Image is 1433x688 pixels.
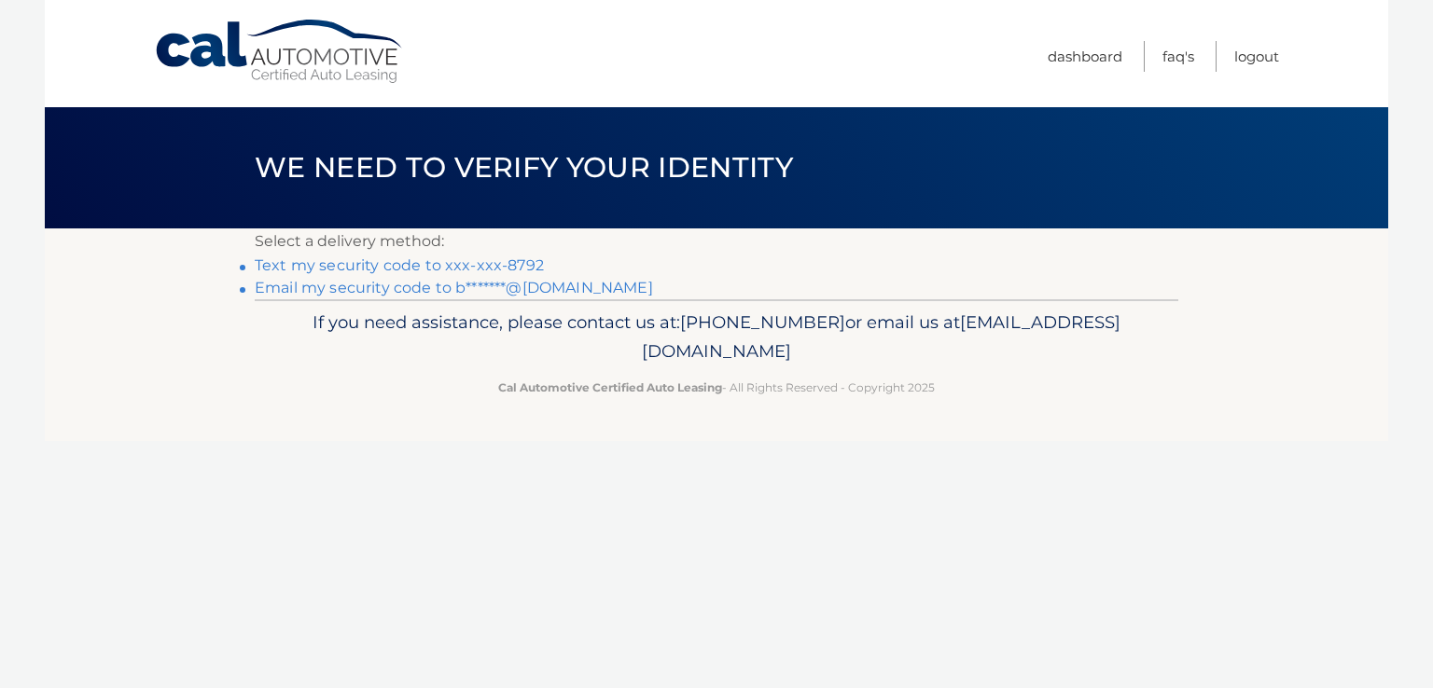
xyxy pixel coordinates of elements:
[1048,41,1122,72] a: Dashboard
[154,19,406,85] a: Cal Automotive
[255,150,793,185] span: We need to verify your identity
[267,378,1166,397] p: - All Rights Reserved - Copyright 2025
[255,256,544,274] a: Text my security code to xxx-xxx-8792
[1234,41,1279,72] a: Logout
[680,311,845,333] span: [PHONE_NUMBER]
[255,228,1178,255] p: Select a delivery method:
[498,380,722,394] strong: Cal Automotive Certified Auto Leasing
[255,279,653,296] a: Email my security code to b*******@[DOMAIN_NAME]
[267,308,1166,367] p: If you need assistance, please contact us at: or email us at
[1162,41,1194,72] a: FAQ's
